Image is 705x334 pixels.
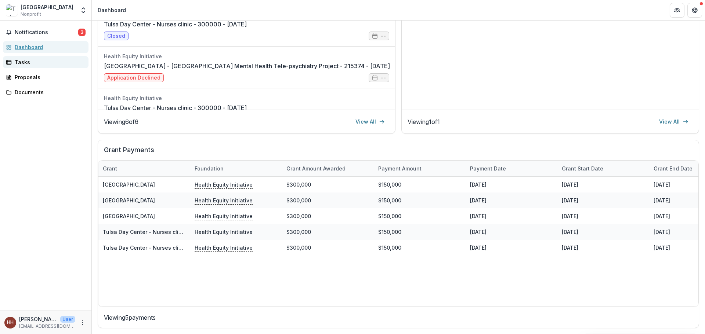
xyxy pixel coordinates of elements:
[557,161,649,176] div: Grant start date
[557,240,649,256] div: [DATE]
[103,197,155,203] a: [GEOGRAPHIC_DATA]
[557,224,649,240] div: [DATE]
[351,116,389,128] a: View All
[3,71,88,83] a: Proposals
[190,161,282,176] div: Foundation
[466,161,557,176] div: Payment date
[374,161,466,176] div: Payment Amount
[195,196,253,204] p: Health Equity Initiative
[60,316,75,323] p: User
[78,29,86,36] span: 3
[103,245,234,251] a: Tulsa Day Center - Nurses clinic - 300000 - [DATE]
[98,165,122,172] div: Grant
[466,165,510,172] div: Payment date
[374,208,466,224] div: $150,000
[374,240,466,256] div: $150,000
[104,313,693,322] p: Viewing 5 payments
[466,240,557,256] div: [DATE]
[104,62,390,70] a: [GEOGRAPHIC_DATA] - [GEOGRAPHIC_DATA] Mental Health Tele-psychiatry Project - 215374 - [DATE]
[6,4,18,16] img: Tulsa Day Center
[103,181,155,188] a: [GEOGRAPHIC_DATA]
[466,208,557,224] div: [DATE]
[374,165,426,172] div: Payment Amount
[95,5,129,15] nav: breadcrumb
[21,3,73,11] div: [GEOGRAPHIC_DATA]
[557,208,649,224] div: [DATE]
[98,161,190,176] div: Grant
[3,86,88,98] a: Documents
[408,117,440,126] p: Viewing 1 of 1
[15,58,83,66] div: Tasks
[21,11,41,18] span: Nonprofit
[282,165,350,172] div: Grant amount awarded
[3,41,88,53] a: Dashboard
[282,192,374,208] div: $300,000
[557,165,608,172] div: Grant start date
[98,6,126,14] div: Dashboard
[15,29,78,36] span: Notifications
[195,180,253,188] p: Health Equity Initiative
[104,117,138,126] p: Viewing 6 of 6
[374,177,466,192] div: $150,000
[374,224,466,240] div: $150,000
[104,20,247,29] a: Tulsa Day Center - Nurses clinic - 300000 - [DATE]
[557,192,649,208] div: [DATE]
[3,56,88,68] a: Tasks
[3,26,88,38] button: Notifications3
[15,43,83,51] div: Dashboard
[282,208,374,224] div: $300,000
[649,165,697,172] div: Grant end date
[15,88,83,96] div: Documents
[195,243,253,252] p: Health Equity Initiative
[282,161,374,176] div: Grant amount awarded
[78,318,87,327] button: More
[103,213,155,219] a: [GEOGRAPHIC_DATA]
[103,229,234,235] a: Tulsa Day Center - Nurses clinic - 300000 - [DATE]
[466,177,557,192] div: [DATE]
[15,73,83,81] div: Proposals
[78,3,88,18] button: Open entity switcher
[282,177,374,192] div: $300,000
[104,103,247,112] a: Tulsa Day Center - Nurses clinic - 300000 - [DATE]
[374,192,466,208] div: $150,000
[104,146,693,160] h2: Grant Payments
[195,228,253,236] p: Health Equity Initiative
[195,212,253,220] p: Health Equity Initiative
[190,165,228,172] div: Foundation
[670,3,684,18] button: Partners
[687,3,702,18] button: Get Help
[282,240,374,256] div: $300,000
[466,192,557,208] div: [DATE]
[7,320,14,325] div: Hannah Hayes
[466,224,557,240] div: [DATE]
[19,323,75,330] p: [EMAIL_ADDRESS][DOMAIN_NAME]
[19,315,57,323] p: [PERSON_NAME]
[282,224,374,240] div: $300,000
[557,177,649,192] div: [DATE]
[655,116,693,128] a: View All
